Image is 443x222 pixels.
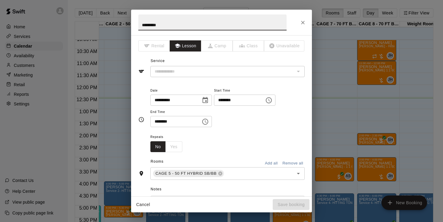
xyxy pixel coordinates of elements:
span: CAGE 5 - 50 FT HYBRID SB/BB [153,170,219,177]
button: Cancel [134,199,153,210]
div: CAGE 5 - 50 FT HYBRID SB/BB [153,170,224,177]
span: Repeats [150,133,187,141]
span: The type of an existing booking cannot be changed [201,40,233,52]
span: Start Time [214,87,275,95]
button: No [150,141,166,152]
div: The service of an existing booking cannot be changed [150,66,305,77]
span: Notes [151,185,305,194]
button: Remove all [281,159,305,168]
span: The type of an existing booking cannot be changed [138,40,170,52]
svg: Rooms [138,170,144,177]
span: The type of an existing booking cannot be changed [264,40,305,52]
button: Choose date, selected date is Aug 19, 2025 [199,94,211,106]
span: End Time [150,108,212,116]
svg: Service [138,68,144,74]
button: Add all [262,159,281,168]
span: Date [150,87,212,95]
svg: Timing [138,117,144,123]
button: Choose time, selected time is 1:30 PM [199,116,211,128]
span: Service [151,59,165,63]
button: Lesson [170,40,201,52]
span: The type of an existing booking cannot be changed [233,40,265,52]
button: Close [297,17,308,28]
span: Rooms [151,159,164,164]
div: outlined button group [150,141,182,152]
button: Choose time, selected time is 1:00 PM [263,94,275,106]
button: Open [294,169,303,178]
